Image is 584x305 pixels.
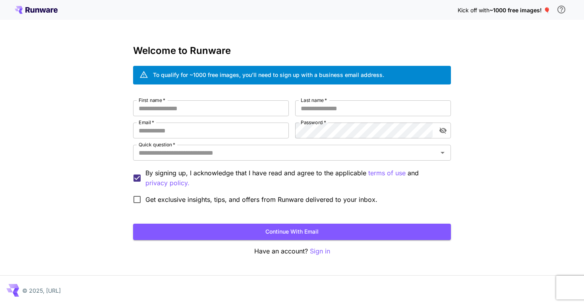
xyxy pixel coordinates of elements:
[139,97,165,104] label: First name
[368,168,406,178] button: By signing up, I acknowledge that I have read and agree to the applicable and privacy policy.
[145,178,190,188] button: By signing up, I acknowledge that I have read and agree to the applicable terms of use and
[133,246,451,256] p: Have an account?
[139,119,154,126] label: Email
[489,7,550,13] span: ~1000 free images! 🎈
[436,123,450,138] button: toggle password visibility
[139,141,175,148] label: Quick question
[145,195,377,204] span: Get exclusive insights, tips, and offers from Runware delivered to your inbox.
[133,224,451,240] button: Continue with email
[145,178,190,188] p: privacy policy.
[458,7,489,13] span: Kick off with
[153,71,384,79] div: To qualify for ~1000 free images, you’ll need to sign up with a business email address.
[368,168,406,178] p: terms of use
[301,97,327,104] label: Last name
[133,45,451,56] h3: Welcome to Runware
[145,168,445,188] p: By signing up, I acknowledge that I have read and agree to the applicable and
[301,119,326,126] label: Password
[553,2,569,17] button: In order to qualify for free credit, you need to sign up with a business email address and click ...
[310,246,330,256] button: Sign in
[437,147,448,158] button: Open
[22,286,61,295] p: © 2025, [URL]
